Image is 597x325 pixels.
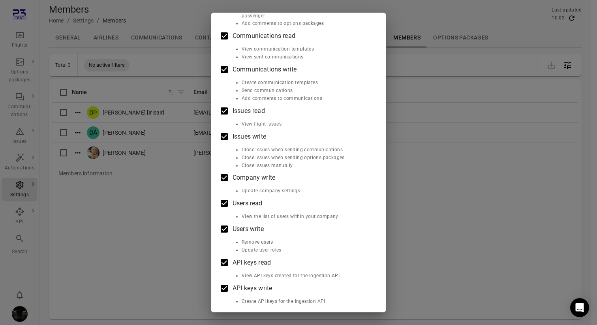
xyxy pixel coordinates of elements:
span: API keys read [233,258,271,267]
span: Issues write [233,132,266,141]
li: Close issues when sending communications [242,146,371,154]
span: Company write [233,173,275,182]
span: Communications read [233,31,295,41]
li: Remove users [242,239,371,246]
span: Users read [233,199,263,208]
li: View API keys created for the Ingestion API [242,272,371,280]
li: View communication templates [242,45,371,53]
div: Open Intercom Messenger [570,298,589,317]
li: Add comments to options packages [242,20,371,28]
span: Communications write [233,65,297,74]
li: Create API keys for the Ingestion API [242,298,371,306]
li: Send communications [242,87,371,95]
span: Users write [233,224,264,234]
li: View the list of users within your company [242,213,371,221]
span: API keys write [233,284,272,293]
li: View sent communications [242,53,371,61]
li: Close issues manually [242,162,371,170]
li: Add comments to communications [242,95,371,103]
span: Issues read [233,106,265,116]
li: Update company settings [242,187,371,195]
li: Update user roles [242,246,371,254]
li: Create communication templates [242,79,371,87]
li: Close issues when sending options packages [242,154,371,162]
li: View flight issues [242,120,371,128]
